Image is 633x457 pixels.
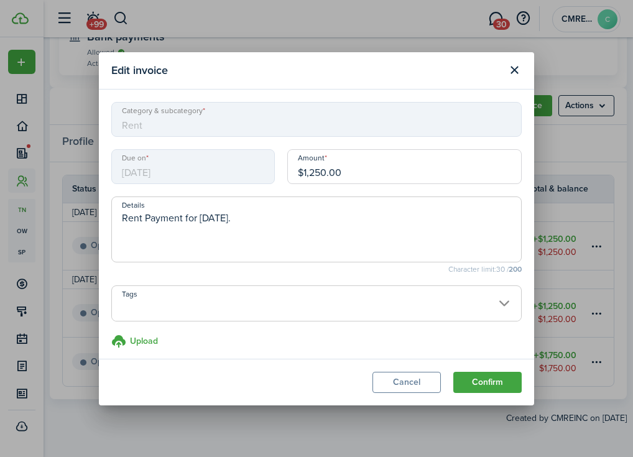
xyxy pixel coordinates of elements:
modal-title: Edit invoice [111,58,501,83]
b: 200 [509,264,522,275]
small: Character limit: 30 / [111,265,522,273]
button: Close modal [504,60,525,81]
button: Cancel [372,372,441,393]
input: 0.00 [287,149,522,184]
button: Confirm [453,372,522,393]
h3: Upload [130,335,158,348]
